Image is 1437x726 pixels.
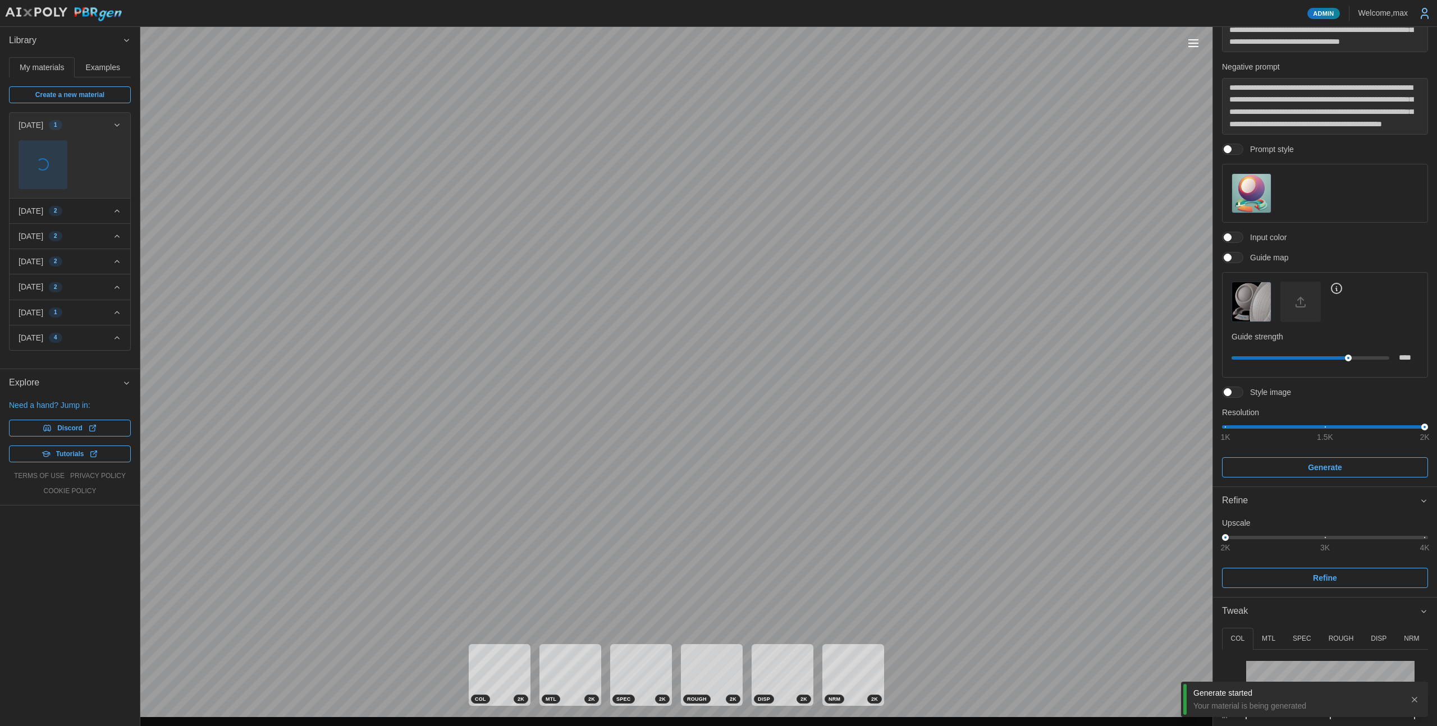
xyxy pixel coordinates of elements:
p: ROUGH [1329,634,1354,644]
span: 2 K [518,695,524,703]
button: Refine [1222,568,1428,588]
span: Tutorials [56,446,84,462]
div: Refine [1222,494,1420,508]
p: NRM [1404,634,1419,644]
p: Negative prompt [1222,61,1428,72]
img: AIxPoly PBRgen [4,7,122,22]
p: MTL [1262,634,1275,644]
div: Refine [1213,514,1437,597]
div: Generate started [1193,687,1401,699]
a: Tutorials [9,445,131,462]
button: [DATE]2 [10,224,130,249]
span: 2 [54,232,57,241]
button: Tweak [1213,598,1437,625]
span: SPEC [616,695,631,703]
span: Style image [1243,387,1291,398]
img: Prompt style [1232,174,1271,213]
span: 2 [54,283,57,292]
a: privacy policy [70,471,126,481]
img: Guide map [1232,282,1271,321]
a: cookie policy [43,486,96,496]
span: 4 [54,333,57,342]
span: Admin [1313,8,1334,19]
p: [DATE] [19,281,43,292]
a: Discord [9,420,131,436]
p: [DATE] [19,205,43,217]
div: Your material is being generated [1193,700,1401,711]
span: Explore [9,369,122,397]
p: [DATE] [19,307,43,318]
button: Generate [1222,457,1428,477]
span: Prompt style [1243,144,1294,155]
div: [DATE]1 [10,137,130,198]
span: Discord [57,420,83,436]
span: MTL [546,695,556,703]
p: [DATE] [19,332,43,343]
span: COL [475,695,486,703]
a: Create a new material [9,86,131,103]
p: COL [1230,634,1244,644]
button: Toggle viewport controls [1186,35,1201,51]
p: Upscale [1222,517,1428,529]
span: Generate [1308,458,1342,477]
p: Resolution [1222,407,1428,418]
span: Guide map [1243,252,1288,263]
span: 1 [54,121,57,130]
span: ROUGH [687,695,707,703]
button: [DATE]1 [10,113,130,137]
span: 2 K [800,695,807,703]
span: NRM [829,695,840,703]
p: [DATE] [19,231,43,242]
button: Refine [1213,487,1437,514]
span: 2 K [730,695,736,703]
p: Need a hand? Jump in: [9,399,131,411]
p: DISP [1371,634,1386,644]
span: Examples [86,63,120,71]
button: [DATE]1 [10,300,130,325]
span: 2 K [588,695,595,703]
span: 2 [54,257,57,266]
span: Input color [1243,232,1287,243]
span: 1 [54,308,57,317]
span: 2 [54,206,57,215]
button: [DATE]2 [10,199,130,223]
button: [DATE]2 [10,274,130,299]
button: Guide map [1232,282,1271,321]
span: My materials [20,63,64,71]
span: Refine [1313,568,1337,587]
p: Guide strength [1232,331,1418,342]
span: Tweak [1222,598,1420,625]
span: 2 K [871,695,878,703]
p: SPEC [1293,634,1311,644]
button: Prompt style [1232,173,1271,213]
button: [DATE]4 [10,325,130,350]
p: Welcome, max [1358,7,1408,19]
span: Create a new material [35,87,104,103]
span: Library [9,27,122,54]
span: DISP [758,695,770,703]
span: 2 K [659,695,666,703]
p: [DATE] [19,256,43,267]
button: [DATE]2 [10,249,130,274]
p: [DATE] [19,120,43,131]
a: terms of use [14,471,65,481]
